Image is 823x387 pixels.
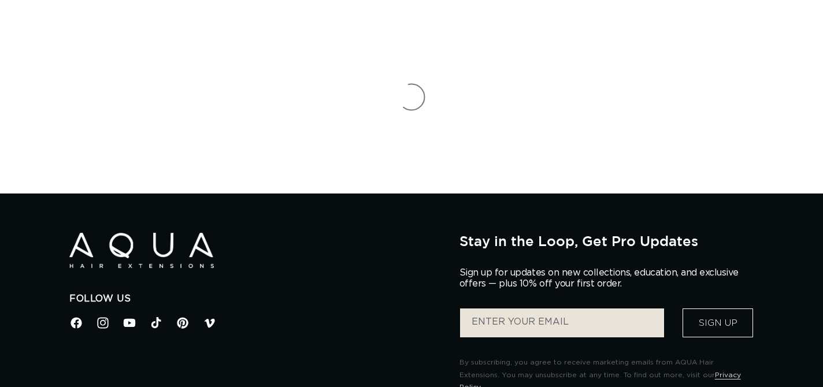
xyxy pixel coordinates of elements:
[459,233,754,249] h2: Stay in the Loop, Get Pro Updates
[460,308,664,337] input: ENTER YOUR EMAIL
[69,293,442,305] h2: Follow Us
[459,267,748,289] p: Sign up for updates on new collections, education, and exclusive offers — plus 10% off your first...
[683,308,753,337] button: Sign Up
[69,233,214,268] img: Aqua Hair Extensions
